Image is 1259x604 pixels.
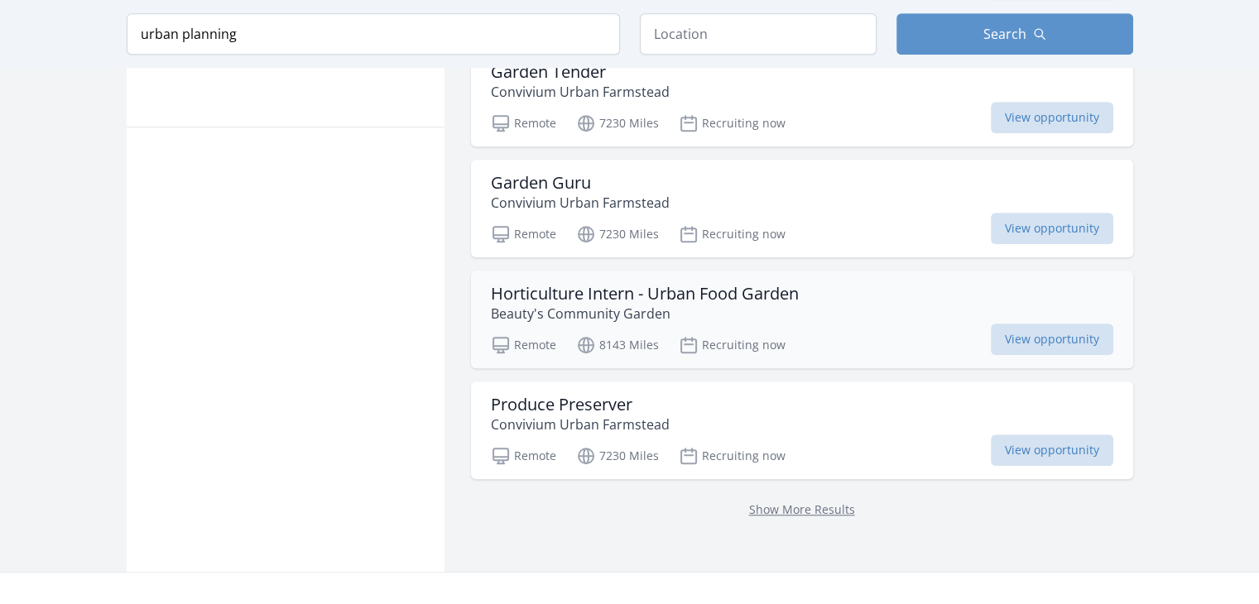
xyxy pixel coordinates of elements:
[576,224,659,244] p: 7230 Miles
[491,173,670,193] h3: Garden Guru
[471,160,1133,257] a: Garden Guru Convivium Urban Farmstead Remote 7230 Miles Recruiting now View opportunity
[576,335,659,355] p: 8143 Miles
[491,193,670,213] p: Convivium Urban Farmstead
[991,324,1113,355] span: View opportunity
[983,24,1026,44] span: Search
[491,415,670,434] p: Convivium Urban Farmstead
[491,335,556,355] p: Remote
[491,224,556,244] p: Remote
[471,271,1133,368] a: Horticulture Intern - Urban Food Garden Beauty's Community Garden Remote 8143 Miles Recruiting no...
[679,446,786,466] p: Recruiting now
[491,82,670,102] p: Convivium Urban Farmstead
[491,304,799,324] p: Beauty's Community Garden
[749,501,855,517] a: Show More Results
[491,446,556,466] p: Remote
[640,13,877,55] input: Location
[576,113,659,133] p: 7230 Miles
[991,102,1113,133] span: View opportunity
[491,113,556,133] p: Remote
[679,335,786,355] p: Recruiting now
[471,49,1133,146] a: Garden Tender Convivium Urban Farmstead Remote 7230 Miles Recruiting now View opportunity
[896,13,1133,55] button: Search
[491,62,670,82] h3: Garden Tender
[491,284,799,304] h3: Horticulture Intern - Urban Food Garden
[991,213,1113,244] span: View opportunity
[491,395,670,415] h3: Produce Preserver
[679,113,786,133] p: Recruiting now
[991,434,1113,466] span: View opportunity
[576,446,659,466] p: 7230 Miles
[127,13,620,55] input: Keyword
[679,224,786,244] p: Recruiting now
[471,381,1133,479] a: Produce Preserver Convivium Urban Farmstead Remote 7230 Miles Recruiting now View opportunity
